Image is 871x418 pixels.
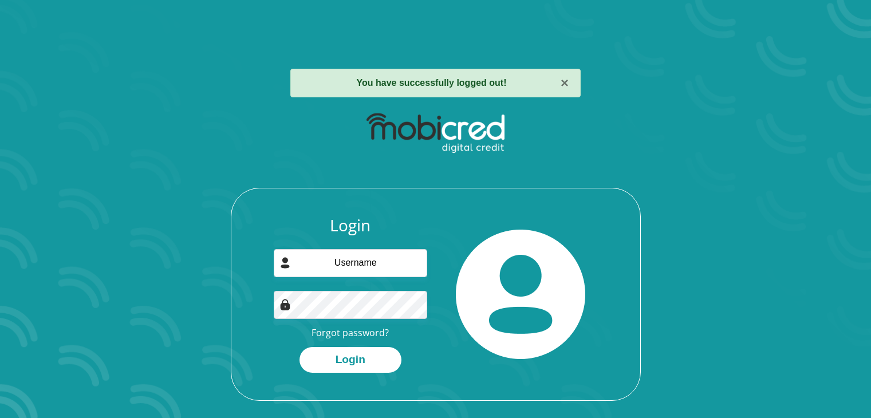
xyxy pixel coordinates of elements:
[312,326,389,339] a: Forgot password?
[357,78,507,88] strong: You have successfully logged out!
[299,347,401,373] button: Login
[279,299,291,310] img: Image
[366,113,505,153] img: mobicred logo
[561,76,569,90] button: ×
[279,257,291,269] img: user-icon image
[274,249,427,277] input: Username
[274,216,427,235] h3: Login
